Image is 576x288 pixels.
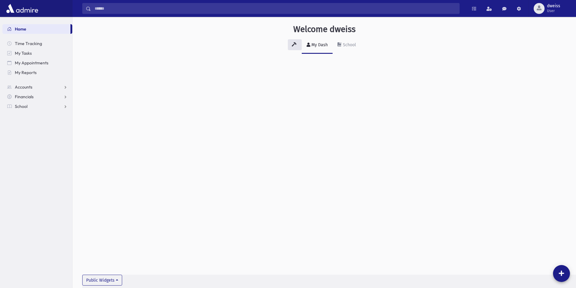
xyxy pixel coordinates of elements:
[15,41,42,46] span: Time Tracking
[547,8,560,13] span: User
[2,48,72,58] a: My Tasks
[2,82,72,92] a: Accounts
[333,37,361,54] a: School
[2,58,72,68] a: My Appointments
[302,37,333,54] a: My Dash
[15,60,48,66] span: My Appointments
[547,4,560,8] span: dweiss
[15,26,26,32] span: Home
[15,94,34,99] span: Financials
[2,39,72,48] a: Time Tracking
[15,50,32,56] span: My Tasks
[5,2,40,15] img: AdmirePro
[2,92,72,102] a: Financials
[2,68,72,77] a: My Reports
[15,84,32,90] span: Accounts
[293,24,356,34] h3: Welcome dweiss
[91,3,459,14] input: Search
[15,70,37,75] span: My Reports
[310,42,328,47] div: My Dash
[2,102,72,111] a: School
[342,42,356,47] div: School
[82,275,122,286] button: Public Widgets
[15,104,28,109] span: School
[2,24,70,34] a: Home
